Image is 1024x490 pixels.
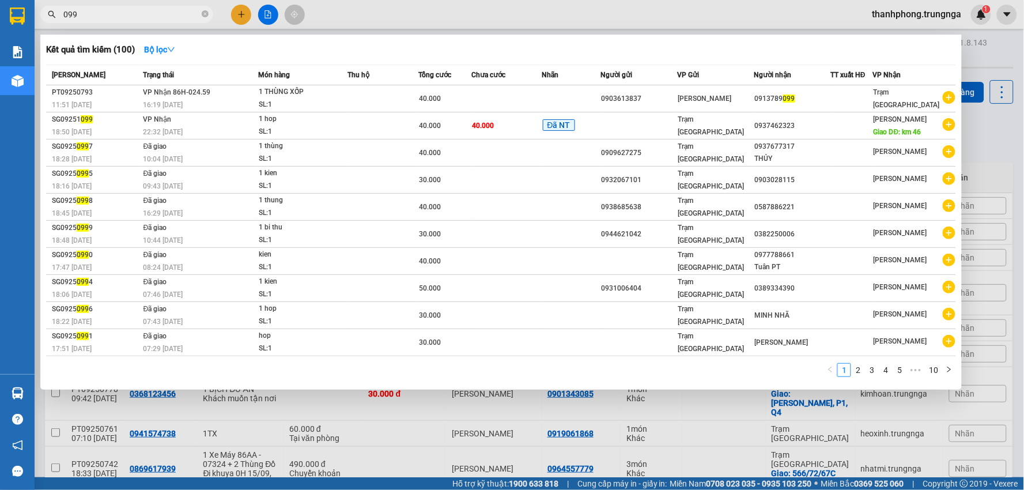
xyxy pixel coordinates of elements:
[602,93,677,105] div: 0903613837
[874,256,927,264] span: [PERSON_NAME]
[755,153,830,165] div: THỦY
[52,330,140,342] div: SG0925 1
[143,128,183,136] span: 22:32 [DATE]
[865,363,879,377] li: 3
[77,142,89,150] span: 099
[12,466,23,477] span: message
[52,276,140,288] div: SG0925 4
[601,71,633,79] span: Người gửi
[52,209,92,217] span: 18:45 [DATE]
[143,318,183,326] span: 07:43 [DATE]
[678,251,745,272] span: Trạm [GEOGRAPHIC_DATA]
[943,91,955,104] span: plus-circle
[143,251,167,259] span: Đã giao
[472,122,494,130] span: 40.000
[12,414,23,425] span: question-circle
[838,364,851,376] a: 1
[755,93,830,105] div: 0913789
[419,257,441,265] span: 40.000
[906,363,925,377] span: •••
[135,40,184,59] button: Bộ lọcdown
[418,71,451,79] span: Tổng cước
[754,71,792,79] span: Người nhận
[874,229,927,237] span: [PERSON_NAME]
[823,363,837,377] li: Previous Page
[52,71,105,79] span: [PERSON_NAME]
[52,182,92,190] span: 18:16 [DATE]
[259,153,345,165] div: SL: 1
[678,95,732,103] span: [PERSON_NAME]
[874,128,921,136] span: Giao DĐ: km 46
[542,71,559,79] span: Nhãn
[471,71,505,79] span: Chưa cước
[259,276,345,288] div: 1 kien
[143,345,183,353] span: 07:29 [DATE]
[143,197,167,205] span: Đã giao
[419,203,441,211] span: 40.000
[143,305,167,313] span: Đã giao
[866,364,878,376] a: 3
[852,364,864,376] a: 2
[80,64,88,72] span: environment
[143,71,175,79] span: Trạng thái
[143,263,183,272] span: 08:24 [DATE]
[259,207,345,220] div: SL: 1
[419,311,441,319] span: 30.000
[678,142,745,163] span: Trạm [GEOGRAPHIC_DATA]
[52,101,92,109] span: 11:51 [DATE]
[755,174,830,186] div: 0903028115
[755,141,830,153] div: 0937677317
[52,249,140,261] div: SG0925 0
[143,88,211,96] span: VP Nhận 86H-024.59
[77,169,89,178] span: 099
[143,101,183,109] span: 16:19 [DATE]
[259,86,345,99] div: 1 THÙNG XỐP
[259,167,345,180] div: 1 kien
[874,283,927,291] span: [PERSON_NAME]
[602,174,677,186] div: 0932067101
[893,364,906,376] a: 5
[259,113,345,126] div: 1 hop
[52,155,92,163] span: 18:28 [DATE]
[52,86,140,99] div: PT09250793
[46,44,135,56] h3: Kết quả tìm kiếm ( 100 )
[259,288,345,301] div: SL: 1
[851,363,865,377] li: 2
[6,6,167,28] li: Trung Nga
[52,291,92,299] span: 18:06 [DATE]
[167,46,175,54] span: down
[144,45,175,54] strong: Bộ lọc
[783,95,795,103] span: 099
[419,95,441,103] span: 40.000
[259,99,345,111] div: SL: 1
[77,278,89,286] span: 099
[873,71,901,79] span: VP Nhận
[259,180,345,193] div: SL: 1
[755,228,830,240] div: 0382250006
[602,228,677,240] div: 0944621042
[258,71,290,79] span: Món hàng
[906,363,925,377] li: Next 5 Pages
[77,332,89,340] span: 099
[52,168,140,180] div: SG0925 5
[202,10,209,17] span: close-circle
[259,330,345,342] div: hop
[678,169,745,190] span: Trạm [GEOGRAPHIC_DATA]
[874,88,940,109] span: Trạm [GEOGRAPHIC_DATA]
[259,248,345,261] div: kien
[52,195,140,207] div: SG0925 8
[678,197,745,217] span: Trạm [GEOGRAPHIC_DATA]
[943,308,955,321] span: plus-circle
[143,332,167,340] span: Đã giao
[925,364,942,376] a: 10
[77,197,89,205] span: 099
[259,194,345,207] div: 1 thung
[755,249,830,261] div: 0977788661
[6,6,46,46] img: logo.jpg
[925,363,942,377] li: 10
[755,310,830,322] div: MINH NHÃ
[6,49,80,87] li: VP Trạm [GEOGRAPHIC_DATA]
[202,9,209,20] span: close-circle
[943,172,955,185] span: plus-circle
[143,115,172,123] span: VP Nhận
